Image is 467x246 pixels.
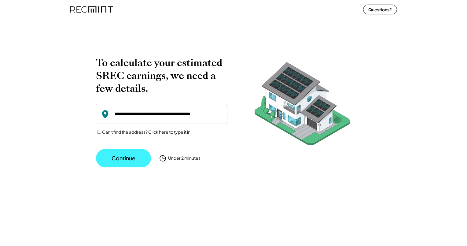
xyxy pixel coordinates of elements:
button: Continue [96,149,151,167]
button: Questions? [363,5,397,14]
h2: To calculate your estimated SREC earnings, we need a few details. [96,56,227,95]
div: Under 2 minutes [168,155,200,161]
img: recmint-logotype%403x%20%281%29.jpeg [70,1,113,17]
label: Can't find the address? Click here to type it in. [102,129,192,135]
img: RecMintArtboard%207.png [243,56,362,155]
